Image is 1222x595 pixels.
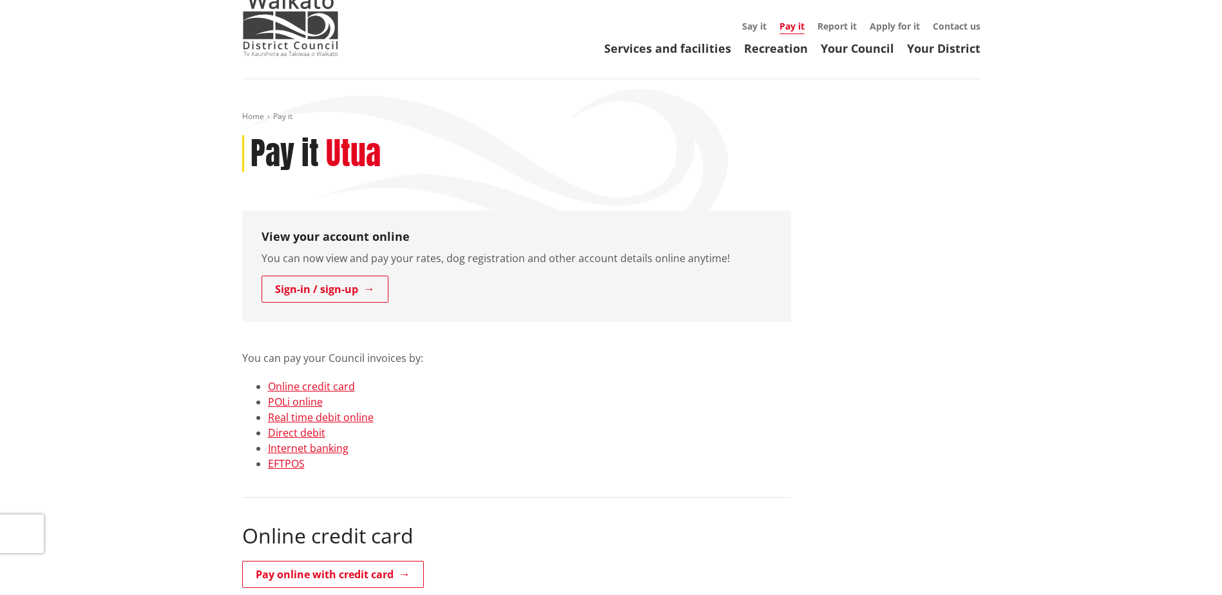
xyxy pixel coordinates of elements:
[251,135,319,173] h1: Pay it
[870,20,920,32] a: Apply for it
[262,230,772,244] h3: View your account online
[268,457,305,471] a: EFTPOS
[744,41,808,56] a: Recreation
[268,410,374,424] a: Real time debit online
[1163,541,1209,587] iframe: Messenger Launcher
[242,111,980,122] nav: breadcrumb
[817,20,857,32] a: Report it
[907,41,980,56] a: Your District
[604,41,731,56] a: Services and facilities
[262,276,388,303] a: Sign-in / sign-up
[268,379,355,393] a: Online credit card
[242,111,264,122] a: Home
[268,441,348,455] a: Internet banking
[273,111,292,122] span: Pay it
[268,426,325,440] a: Direct debit
[742,20,767,32] a: Say it
[262,250,772,266] p: You can now view and pay your rates, dog registration and other account details online anytime!
[242,524,791,548] h2: Online credit card
[779,20,805,34] a: Pay it
[326,135,381,173] h2: Utua
[821,41,894,56] a: Your Council
[242,561,424,588] a: Pay online with credit card
[242,335,791,366] p: You can pay your Council invoices by:
[933,20,980,32] a: Contact us
[268,395,323,409] a: POLi online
